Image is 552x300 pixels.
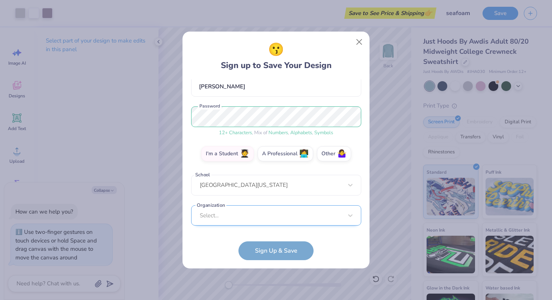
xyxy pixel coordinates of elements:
[219,129,252,136] span: 12 + Characters
[352,35,366,49] button: Close
[268,40,284,59] span: 😗
[317,146,351,161] label: Other
[194,171,211,179] label: School
[299,150,309,158] span: 👩‍💻
[221,40,332,72] div: Sign up to Save Your Design
[201,146,254,161] label: I'm a Student
[268,129,288,136] span: Numbers
[195,202,226,209] label: Organization
[314,129,333,136] span: Symbols
[191,129,361,137] div: , Mix of , ,
[290,129,312,136] span: Alphabets
[337,150,347,158] span: 🤷‍♀️
[258,146,313,161] label: A Professional
[240,150,249,158] span: 🧑‍🎓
